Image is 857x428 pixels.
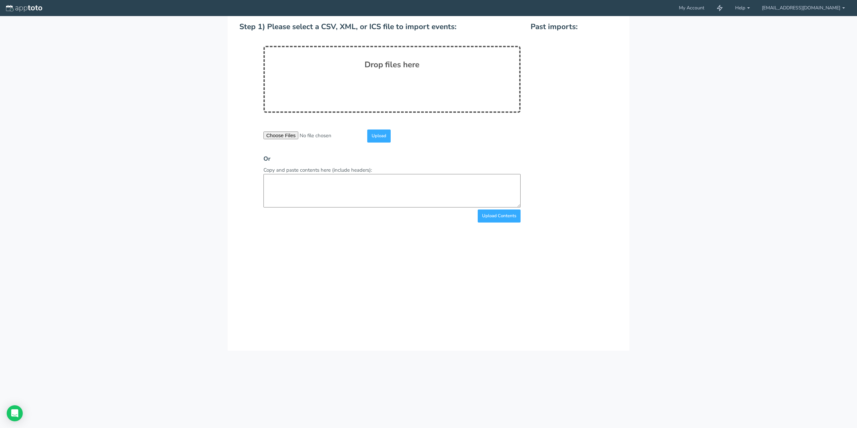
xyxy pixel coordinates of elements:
[263,46,521,113] div: Drop files here
[239,23,521,31] h2: Step 1) Please select a CSV, XML, or ICS file to import events:
[258,150,526,222] div: Copy and paste contents here (include headers):
[478,209,521,223] input: Upload Contents
[6,5,42,12] img: logo-apptoto--white.svg
[367,130,391,143] input: Upload
[7,405,23,421] div: Open Intercom Messenger
[531,23,618,31] h2: Past imports:
[263,156,521,162] h3: Or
